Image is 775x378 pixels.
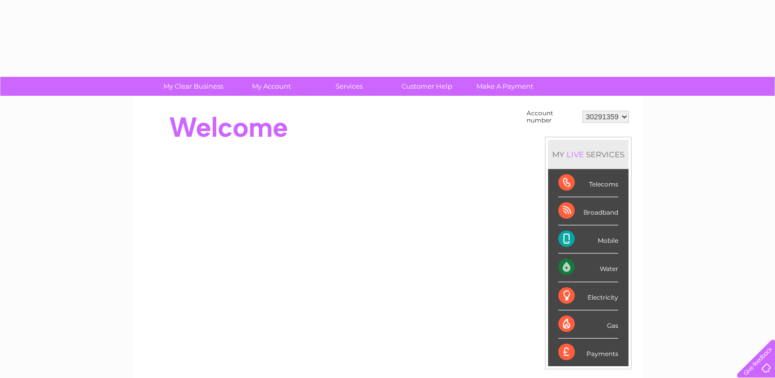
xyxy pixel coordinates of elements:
[558,282,618,310] div: Electricity
[548,140,629,169] div: MY SERVICES
[558,225,618,254] div: Mobile
[564,150,586,159] div: LIVE
[524,107,580,127] td: Account number
[463,77,547,96] a: Make A Payment
[558,310,618,339] div: Gas
[558,254,618,282] div: Water
[558,339,618,366] div: Payments
[385,77,469,96] a: Customer Help
[307,77,391,96] a: Services
[229,77,313,96] a: My Account
[151,77,236,96] a: My Clear Business
[558,169,618,197] div: Telecoms
[558,197,618,225] div: Broadband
